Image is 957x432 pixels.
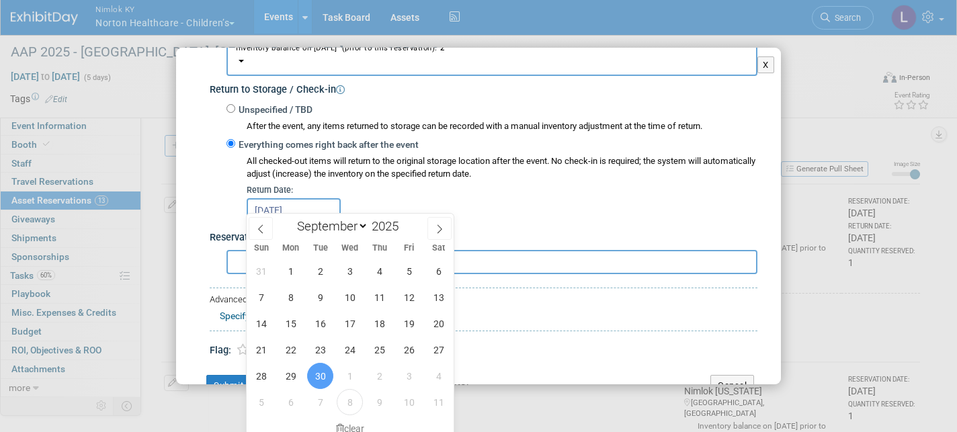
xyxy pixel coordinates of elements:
[307,363,333,389] span: September 30, 2025
[307,258,333,284] span: September 2, 2025
[210,79,757,97] div: Return to Storage / Check-in
[337,310,363,337] span: September 17, 2025
[425,284,452,310] span: September 13, 2025
[710,375,754,396] button: Cancel
[366,389,392,415] span: October 9, 2025
[337,389,363,415] span: October 8, 2025
[248,337,274,363] span: September 21, 2025
[366,258,392,284] span: September 4, 2025
[235,138,419,152] label: Everything comes right back after the event
[424,244,454,253] span: Sat
[396,363,422,389] span: October 3, 2025
[247,155,757,181] div: All checked-out items will return to the original storage location after the event. No check-in i...
[368,218,409,234] input: Year
[278,337,304,363] span: September 22, 2025
[248,258,274,284] span: August 31, 2025
[394,244,424,253] span: Fri
[396,258,422,284] span: September 5, 2025
[396,310,422,337] span: September 19, 2025
[335,244,365,253] span: Wed
[248,310,274,337] span: September 14, 2025
[278,284,304,310] span: September 8, 2025
[366,284,392,310] span: September 11, 2025
[206,375,251,396] button: Submit
[220,310,368,321] a: Specify Shipping Logistics Category
[248,284,274,310] span: September 7, 2025
[337,363,363,389] span: October 1, 2025
[425,389,452,415] span: October 11, 2025
[438,44,445,52] span: 2
[236,41,748,54] div: Inventory balance on [DATE] (prior to this reservation):
[396,389,422,415] span: October 10, 2025
[226,117,757,133] div: After the event, any items returned to storage can be recorded with a manual inventory adjustment...
[210,294,757,306] div: Advanced Options
[276,244,306,253] span: Mon
[307,284,333,310] span: September 9, 2025
[425,363,452,389] span: October 4, 2025
[247,184,757,196] div: Return Date:
[307,337,333,363] span: September 23, 2025
[210,345,231,356] span: Flag:
[366,310,392,337] span: September 18, 2025
[278,389,304,415] span: October 6, 2025
[307,310,333,337] span: September 16, 2025
[247,198,341,222] input: Return Date
[337,284,363,310] span: September 10, 2025
[366,337,392,363] span: September 25, 2025
[396,284,422,310] span: September 12, 2025
[425,258,452,284] span: September 6, 2025
[425,337,452,363] span: September 27, 2025
[306,244,335,253] span: Tue
[337,337,363,363] span: September 24, 2025
[396,337,422,363] span: September 26, 2025
[235,103,313,117] label: Unspecified / TBD
[366,363,392,389] span: October 2, 2025
[226,19,757,76] button: Nimlok [US_STATE][GEOGRAPHIC_DATA], [GEOGRAPHIC_DATA]Inventory balance on [DATE] (prior to this r...
[291,218,368,234] select: Month
[248,389,274,415] span: October 5, 2025
[365,244,394,253] span: Thu
[307,389,333,415] span: October 7, 2025
[278,258,304,284] span: September 1, 2025
[278,363,304,389] span: September 29, 2025
[210,231,757,245] div: Reservation Notes
[425,310,452,337] span: September 20, 2025
[247,244,276,253] span: Sun
[757,56,774,74] button: X
[248,363,274,389] span: September 28, 2025
[337,258,363,284] span: September 3, 2025
[278,310,304,337] span: September 15, 2025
